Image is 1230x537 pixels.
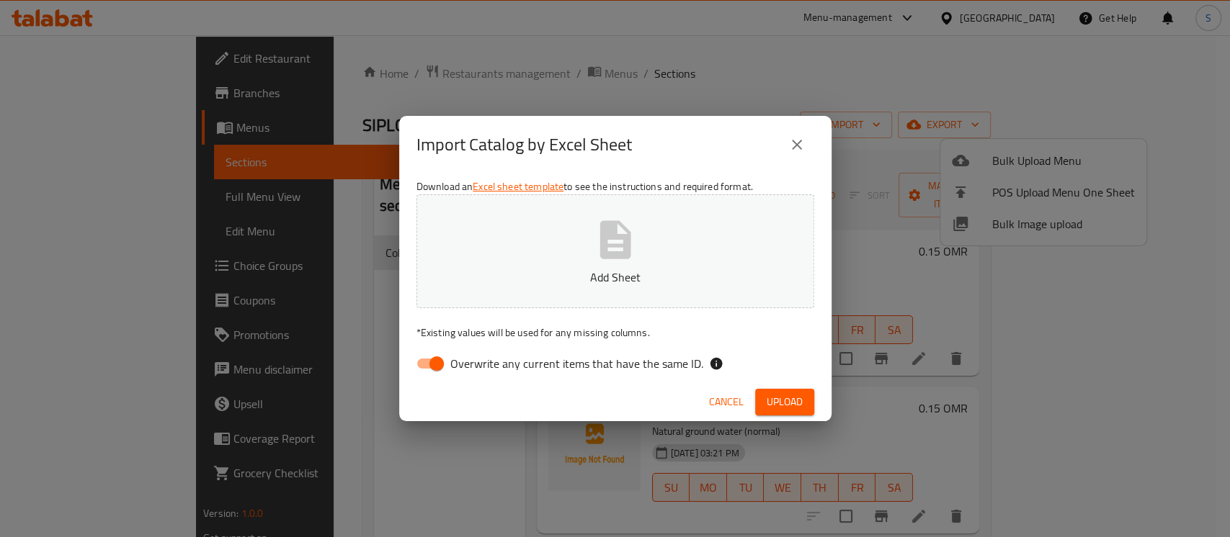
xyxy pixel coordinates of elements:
a: Excel sheet template [473,177,563,196]
button: close [780,127,814,162]
span: Cancel [709,393,744,411]
p: Add Sheet [439,268,792,286]
h2: Import Catalog by Excel Sheet [416,133,632,156]
p: Existing values will be used for any missing columns. [416,325,814,340]
button: Cancel [703,389,749,415]
div: Download an to see the instructions and required format. [399,173,832,382]
span: Overwrite any current items that have the same ID. [450,355,703,372]
svg: If the overwrite option isn't selected, then the items that match an existing ID will be ignored ... [709,356,723,371]
button: Add Sheet [416,194,814,308]
button: Upload [755,389,814,415]
span: Upload [767,393,803,411]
